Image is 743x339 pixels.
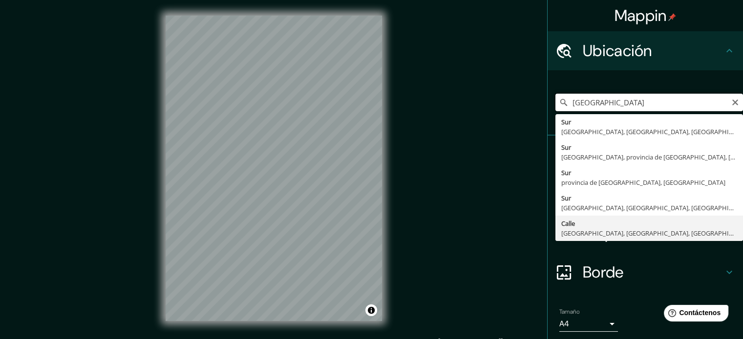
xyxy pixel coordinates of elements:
[561,178,725,187] font: provincia de [GEOGRAPHIC_DATA], [GEOGRAPHIC_DATA]
[561,143,571,152] font: Sur
[561,219,575,228] font: Calle
[731,97,739,106] button: Claro
[583,40,652,61] font: Ubicación
[615,5,667,26] font: Mappin
[548,214,743,253] div: Disposición
[656,301,732,328] iframe: Lanzador de widgets de ayuda
[559,316,618,332] div: A4
[559,308,579,316] font: Tamaño
[559,319,569,329] font: A4
[548,136,743,175] div: Patas
[561,168,571,177] font: Sur
[561,194,571,202] font: Sur
[555,94,743,111] input: Elige tu ciudad o zona
[583,262,624,282] font: Borde
[548,253,743,292] div: Borde
[561,118,571,126] font: Sur
[668,13,676,21] img: pin-icon.png
[166,16,382,321] canvas: Mapa
[548,175,743,214] div: Estilo
[548,31,743,70] div: Ubicación
[365,304,377,316] button: Activar o desactivar atribución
